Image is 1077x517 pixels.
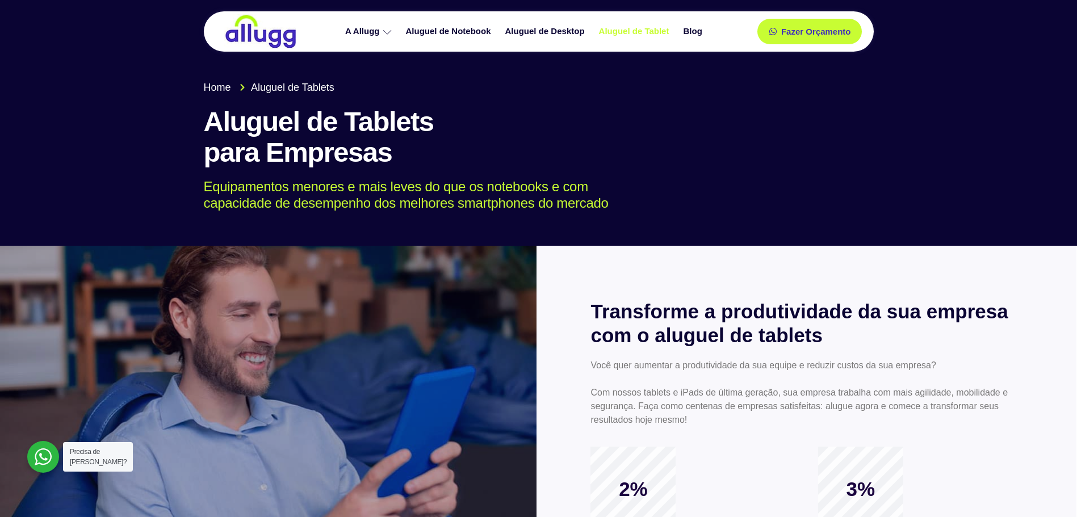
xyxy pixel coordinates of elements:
[590,477,676,501] span: 2%
[340,22,400,41] a: A Allugg
[590,359,1022,427] p: Você quer aumentar a produtividade da sua equipe e reduzir custos da sua empresa? Com nossos tabl...
[400,22,500,41] a: Aluguel de Notebook
[500,22,593,41] a: Aluguel de Desktop
[204,107,874,168] h1: Aluguel de Tablets para Empresas
[70,448,127,466] span: Precisa de [PERSON_NAME]?
[204,80,231,95] span: Home
[781,27,851,36] span: Fazer Orçamento
[224,14,297,49] img: locação de TI é Allugg
[590,300,1022,347] h2: Transforme a produtividade da sua empresa com o aluguel de tablets
[677,22,710,41] a: Blog
[593,22,678,41] a: Aluguel de Tablet
[757,19,862,44] a: Fazer Orçamento
[818,477,903,501] span: 3%
[204,179,857,212] p: Equipamentos menores e mais leves do que os notebooks e com capacidade de desempenho dos melhores...
[248,80,334,95] span: Aluguel de Tablets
